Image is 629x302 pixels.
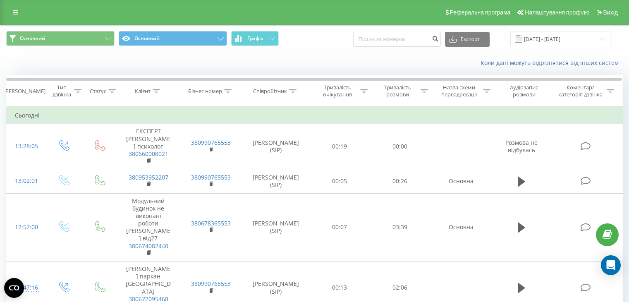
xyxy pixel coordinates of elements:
[4,278,24,298] button: Open CMP widget
[117,193,179,261] td: Модульний будинок не виконані роботи [PERSON_NAME] від27
[4,88,45,95] div: [PERSON_NAME]
[247,36,263,41] span: Графік
[191,219,231,227] a: 380678365553
[525,9,589,16] span: Налаштування профілю
[377,84,419,98] div: Тривалість розмови
[191,139,231,146] a: 380990765553
[129,242,168,250] a: 380674082440
[6,31,115,46] button: Основний
[231,31,279,46] button: Графік
[90,88,106,95] div: Статус
[242,169,310,193] td: [PERSON_NAME] (SIP)
[242,193,310,261] td: [PERSON_NAME] (SIP)
[601,255,621,275] div: Open Intercom Messenger
[188,88,222,95] div: Бізнес номер
[556,84,605,98] div: Коментар/категорія дзвінка
[317,84,359,98] div: Тривалість очікування
[15,173,37,189] div: 13:02:01
[7,107,623,124] td: Сьогодні
[15,138,37,154] div: 13:28:05
[430,193,492,261] td: Основна
[191,173,231,181] a: 380990765553
[450,9,511,16] span: Реферальна програма
[191,280,231,288] a: 380990765553
[20,35,45,42] span: Основний
[242,124,310,169] td: [PERSON_NAME] (SIP)
[500,84,548,98] div: Аудіозапис розмови
[52,84,72,98] div: Тип дзвінка
[445,32,490,47] button: Експорт
[15,280,37,296] div: 12:47:16
[370,193,430,261] td: 03:39
[310,124,370,169] td: 00:19
[15,219,37,235] div: 12:52:00
[310,169,370,193] td: 00:05
[430,169,492,193] td: Основна
[603,9,618,16] span: Вихід
[117,124,179,169] td: ЕКСПЕРТ [PERSON_NAME] психолог
[353,32,441,47] input: Пошук за номером
[253,88,287,95] div: Співробітник
[135,88,151,95] div: Клієнт
[370,169,430,193] td: 00:26
[505,139,538,154] span: Розмова не відбулась
[129,173,168,181] a: 380953952207
[310,193,370,261] td: 00:07
[481,59,623,67] a: Коли дані можуть відрізнятися вiд інших систем
[438,84,481,98] div: Назва схеми переадресації
[129,150,168,158] a: 380660008021
[119,31,227,46] button: Основний
[370,124,430,169] td: 00:00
